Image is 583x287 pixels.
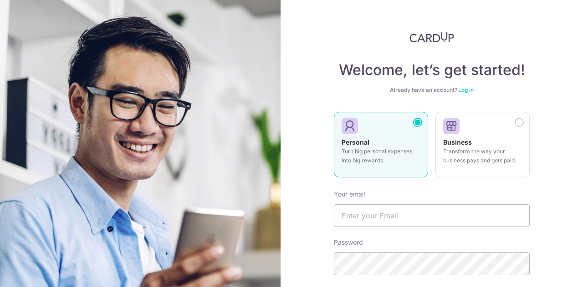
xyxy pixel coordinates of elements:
a: Log in [458,86,474,93]
input: Enter your Email [334,204,530,227]
h4: Welcome, let’s get started! [334,61,530,79]
a: Personal Turn big personal expenses into big rewards. [334,112,428,183]
p: Turn big personal expenses into big rewards. [342,147,420,165]
label: Password [334,238,363,247]
label: Your email [334,190,365,199]
p: Transform the way your business pays and gets paid. [443,147,522,165]
img: CardUp Logo [409,32,454,43]
strong: Personal [342,138,369,146]
a: Business Transform the way your business pays and gets paid. [435,112,530,183]
div: Already have an account? [334,86,530,94]
strong: Business [443,138,472,146]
